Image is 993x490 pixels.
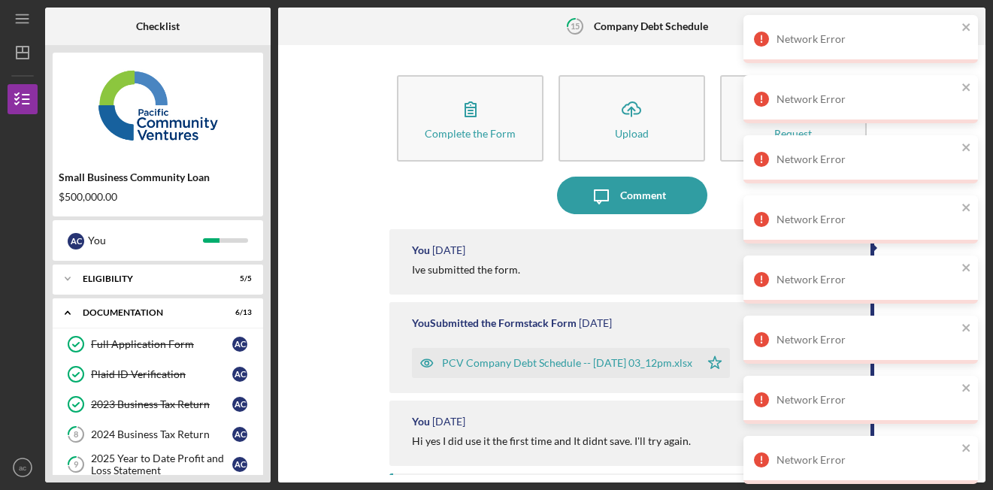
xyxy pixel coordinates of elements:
[232,427,247,442] div: a c
[432,416,465,428] time: 2025-09-24 19:06
[232,367,247,382] div: a c
[442,357,692,369] div: PCV Company Debt Schedule -- [DATE] 03_12pm.xlsx
[74,430,78,440] tspan: 8
[777,153,957,165] div: Network Error
[432,244,465,256] time: 2025-09-24 19:12
[83,308,214,317] div: Documentation
[225,274,252,283] div: 5 / 5
[777,93,957,105] div: Network Error
[91,452,232,476] div: 2025 Year to Date Profit and Loss Statement
[412,317,577,329] div: You Submitted the Formstack Form
[594,20,708,32] b: Company Debt Schedule
[557,177,707,214] button: Comment
[961,201,972,216] button: close
[225,308,252,317] div: 6 / 13
[620,177,666,214] div: Comment
[961,141,972,156] button: close
[412,435,691,447] div: Hi yes I did use it the first time and It didnt save. I'll try again.
[412,348,730,378] button: PCV Company Debt Schedule -- [DATE] 03_12pm.xlsx
[777,454,957,466] div: Network Error
[60,419,256,449] a: 82024 Business Tax Returnac
[74,460,79,470] tspan: 9
[579,317,612,329] time: 2025-09-24 19:12
[777,213,957,225] div: Network Error
[559,75,705,162] button: Upload
[60,329,256,359] a: Full Application Formac
[68,233,84,250] div: a c
[91,398,232,410] div: 2023 Business Tax Return
[8,452,38,482] button: ac
[961,382,972,396] button: close
[412,264,520,276] div: Ive submitted the form.
[88,228,203,253] div: You
[60,359,256,389] a: Plaid ID Verificationac
[615,128,649,139] div: Upload
[412,416,430,428] div: You
[19,464,26,472] text: ac
[961,322,972,336] button: close
[232,337,247,352] div: a c
[60,389,256,419] a: 2023 Business Tax Returnac
[425,128,516,139] div: Complete the Form
[777,334,957,346] div: Network Error
[232,457,247,472] div: a c
[91,368,232,380] div: Plaid ID Verification
[232,397,247,412] div: a c
[777,274,957,286] div: Network Error
[412,244,430,256] div: You
[83,274,214,283] div: Eligibility
[777,33,957,45] div: Network Error
[961,81,972,95] button: close
[53,60,263,150] img: Product logo
[961,442,972,456] button: close
[60,449,256,479] a: 92025 Year to Date Profit and Loss Statementac
[59,191,257,203] div: $500,000.00
[59,171,257,183] div: Small Business Community Loan
[570,21,579,31] tspan: 15
[961,262,972,276] button: close
[397,75,543,162] button: Complete the Form
[720,75,867,162] button: Request
[136,20,180,32] b: Checklist
[777,394,957,406] div: Network Error
[91,338,232,350] div: Full Application Form
[91,428,232,440] div: 2024 Business Tax Return
[961,21,972,35] button: close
